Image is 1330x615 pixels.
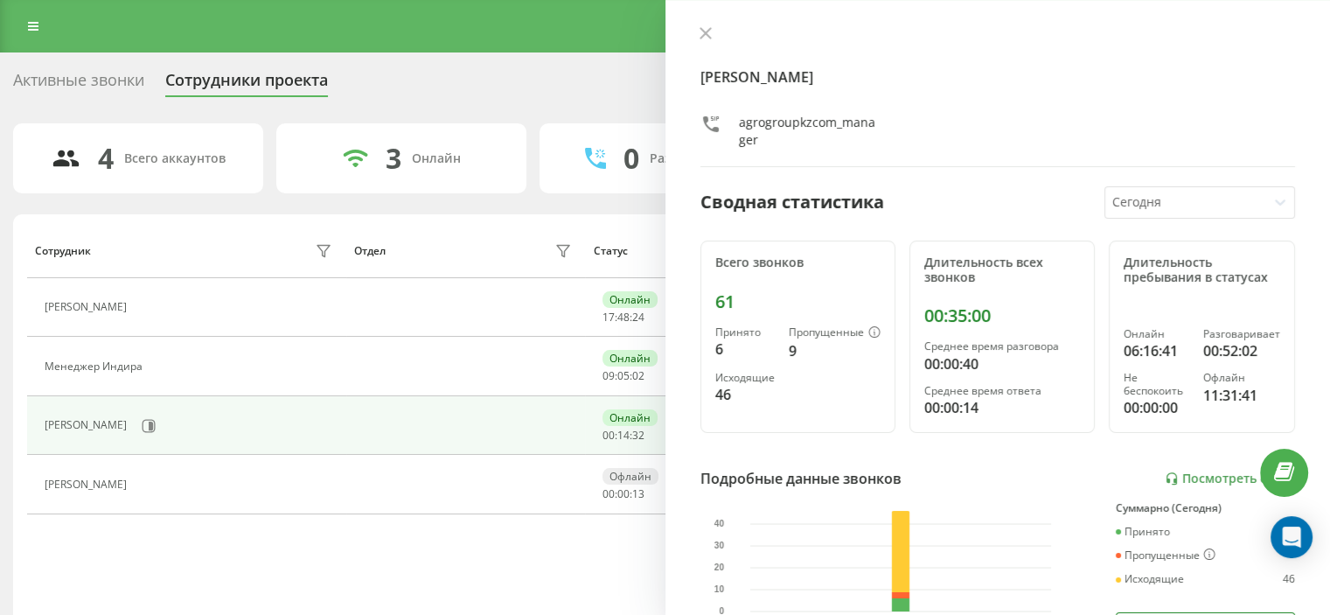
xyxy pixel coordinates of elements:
[714,584,724,594] text: 10
[1116,502,1295,514] div: Суммарно (Сегодня)
[1203,385,1280,406] div: 11:31:41
[602,350,658,367] div: Онлайн
[602,428,615,443] span: 00
[165,71,328,98] div: Сотрудники проекта
[924,340,1081,353] div: Среднее время разговора
[789,340,881,361] div: 9
[632,486,644,501] span: 13
[739,114,875,149] div: agrogroupkzcom_manager
[1203,372,1280,384] div: Офлайн
[412,151,461,166] div: Онлайн
[45,479,131,491] div: [PERSON_NAME]
[13,71,144,98] div: Активные звонки
[715,384,775,405] div: 46
[602,310,615,325] span: 17
[715,326,775,339] div: Принято
[602,370,644,382] div: : :
[124,151,226,166] div: Всего аккаунтов
[1116,526,1170,538] div: Принято
[45,301,131,313] div: [PERSON_NAME]
[1203,340,1280,361] div: 00:52:02
[386,142,401,175] div: 3
[617,428,630,443] span: 14
[715,255,881,270] div: Всего звонков
[632,310,644,325] span: 24
[715,372,775,384] div: Исходящие
[617,368,630,383] span: 05
[1124,397,1189,418] div: 00:00:00
[1271,516,1313,558] div: Open Intercom Messenger
[602,409,658,426] div: Онлайн
[35,245,91,257] div: Сотрудник
[98,142,114,175] div: 4
[602,488,644,500] div: : :
[714,563,724,572] text: 20
[924,255,1081,285] div: Длительность всех звонков
[45,419,131,431] div: [PERSON_NAME]
[714,541,724,550] text: 30
[924,385,1081,397] div: Среднее время ответа
[1124,328,1189,340] div: Онлайн
[602,486,615,501] span: 00
[715,339,775,360] div: 6
[700,189,884,215] div: Сводная статистика
[632,368,644,383] span: 02
[602,468,658,485] div: Офлайн
[1124,255,1280,285] div: Длительность пребывания в статусах
[650,151,745,166] div: Разговаривают
[789,326,881,340] div: Пропущенные
[602,430,644,442] div: : :
[623,142,639,175] div: 0
[924,397,1081,418] div: 00:00:14
[924,353,1081,374] div: 00:00:40
[700,468,902,489] div: Подробные данные звонков
[602,368,615,383] span: 09
[354,245,386,257] div: Отдел
[602,291,658,308] div: Онлайн
[1124,372,1189,397] div: Не беспокоить
[700,66,1296,87] h4: [PERSON_NAME]
[594,245,628,257] div: Статус
[617,310,630,325] span: 48
[714,519,724,528] text: 40
[1165,472,1295,486] a: Посмотреть отчет
[45,360,147,373] div: Менеджер Индира
[617,486,630,501] span: 00
[1116,549,1215,563] div: Пропущенные
[1124,340,1189,361] div: 06:16:41
[602,311,644,324] div: : :
[924,305,1081,326] div: 00:35:00
[1283,573,1295,585] div: 46
[1203,328,1280,340] div: Разговаривает
[1116,573,1184,585] div: Исходящие
[632,428,644,443] span: 32
[715,291,881,312] div: 61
